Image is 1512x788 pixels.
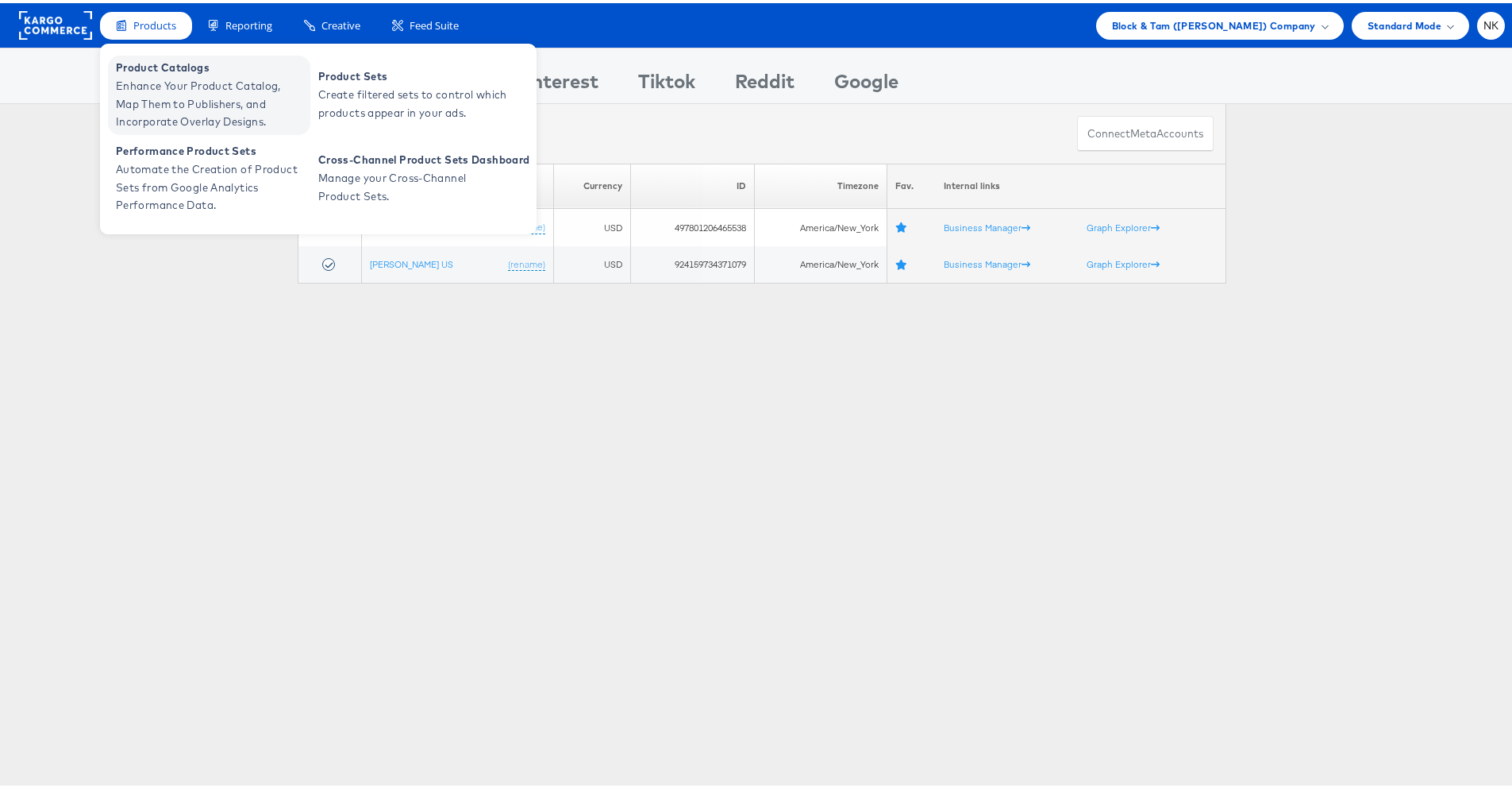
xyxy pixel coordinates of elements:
[108,52,310,132] a: Product Catalogs Enhance Your Product Catalog, Map Them to Publishers, and Incorporate Overlay De...
[410,15,459,30] span: Feed Suite
[370,255,453,267] a: [PERSON_NAME] US
[116,74,306,128] span: Enhance Your Product Catalog, Map Them to Publishers, and Incorporate Overlay Designs.
[318,166,509,203] span: Manage your Cross-Channel Product Sets.
[944,255,1030,267] a: Business Manager
[631,160,754,206] th: ID
[116,139,306,157] span: Performance Product Sets
[116,157,306,211] span: Automate the Creation of Product Sets from Google Analytics Performance Data.
[1368,14,1441,31] span: Standard Mode
[631,206,754,243] td: 497801206465538
[754,206,887,243] td: America/New_York
[514,64,598,100] div: Pinterest
[310,52,513,132] a: Product Sets Create filtered sets to control which products appear in your ads.
[834,64,898,100] div: Google
[321,15,360,30] span: Creative
[318,148,529,166] span: Cross-Channel Product Sets Dashboard
[1112,14,1316,31] span: Block & Tam ([PERSON_NAME]) Company
[1087,255,1160,267] a: Graph Explorer
[108,136,310,215] a: Performance Product Sets Automate the Creation of Product Sets from Google Analytics Performance ...
[318,83,509,119] span: Create filtered sets to control which products appear in your ads.
[553,160,631,206] th: Currency
[508,255,545,268] a: (rename)
[116,56,306,74] span: Product Catalogs
[754,243,887,280] td: America/New_York
[735,64,794,100] div: Reddit
[1077,113,1214,149] button: ConnectmetaAccounts
[553,243,631,280] td: USD
[133,15,176,30] span: Products
[318,64,509,83] span: Product Sets
[754,160,887,206] th: Timezone
[553,206,631,243] td: USD
[1087,218,1160,230] a: Graph Explorer
[638,64,695,100] div: Tiktok
[310,136,533,215] a: Cross-Channel Product Sets Dashboard Manage your Cross-Channel Product Sets.
[1483,17,1499,28] span: NK
[1130,123,1156,138] span: meta
[225,15,272,30] span: Reporting
[631,243,754,280] td: 924159734371079
[944,218,1030,230] a: Business Manager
